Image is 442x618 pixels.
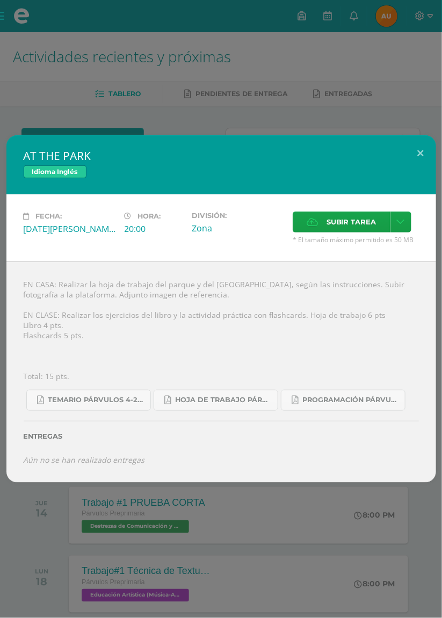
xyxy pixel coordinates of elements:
[405,135,436,172] button: Close (Esc)
[327,212,376,232] span: Subir tarea
[138,212,161,220] span: Hora:
[24,165,86,178] span: Idioma Inglés
[24,223,116,235] div: [DATE][PERSON_NAME]
[6,261,436,483] div: EN CASA: Realizar la hoja de trabajo del parque y del [GEOGRAPHIC_DATA], según las instrucciones....
[176,396,272,404] span: Hoja de trabajo PÁRVULOS1.pdf
[293,235,419,244] span: * El tamaño máximo permitido es 50 MB
[48,396,145,404] span: Temario Párvulos 4-2025.pdf
[192,212,284,220] label: División:
[281,390,405,411] a: Programación Párvulos Inglés A-B.pdf
[24,455,145,465] i: Aún no se han realizado entregas
[125,223,183,235] div: 20:00
[154,390,278,411] a: Hoja de trabajo PÁRVULOS1.pdf
[192,222,284,234] div: Zona
[24,148,419,163] h2: AT THE PARK
[36,212,62,220] span: Fecha:
[26,390,151,411] a: Temario Párvulos 4-2025.pdf
[303,396,400,404] span: Programación Párvulos Inglés A-B.pdf
[24,432,419,440] label: Entregas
